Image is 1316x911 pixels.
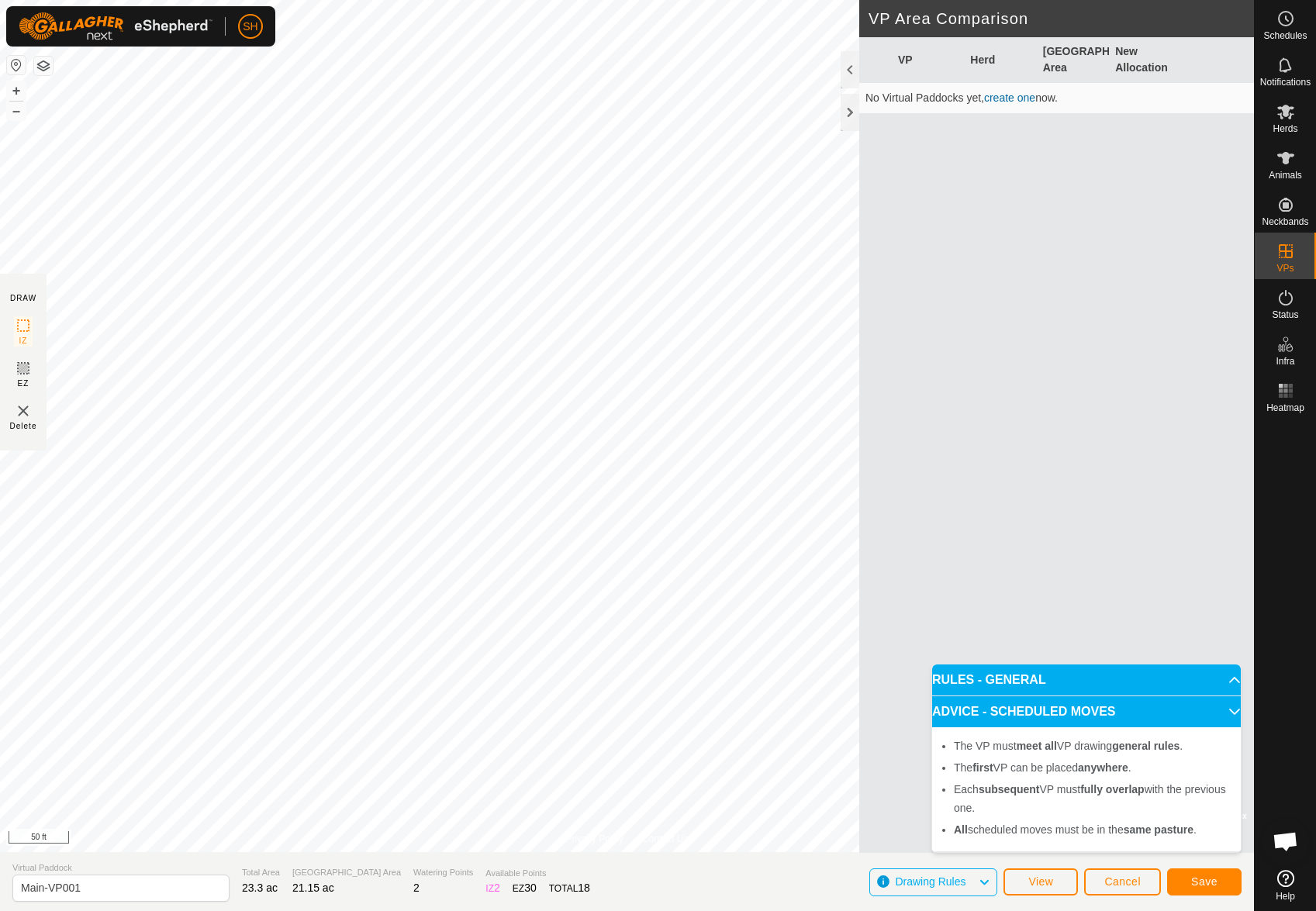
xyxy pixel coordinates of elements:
[1273,124,1297,133] span: Herds
[549,880,590,896] div: TOTAL
[895,875,965,888] span: Drawing Rules
[7,81,26,100] button: +
[1078,761,1128,774] b: anywhere
[954,758,1231,777] li: The VP can be placed .
[19,12,212,40] img: Gallagher Logo
[954,737,1231,755] li: The VP must VP drawing .
[869,9,1254,28] h2: VP Area Comparison
[932,664,1241,695] p-accordion-header: RULES - GENERAL
[1262,818,1309,864] div: Open chat
[972,761,993,774] b: first
[413,866,473,879] span: Watering Points
[1028,875,1053,888] span: View
[1269,171,1302,180] span: Animals
[292,882,334,894] span: 21.15 ac
[413,882,420,894] span: 2
[932,696,1241,727] p-accordion-header: ADVICE - SCHEDULED MOVES
[7,56,26,74] button: Reset Map
[242,866,280,879] span: Total Area
[485,880,499,896] div: IZ
[10,420,37,432] span: Delete
[18,378,29,389] span: EZ
[1080,783,1144,795] b: fully overlap
[1037,37,1109,83] th: [GEOGRAPHIC_DATA] Area
[932,674,1046,686] span: RULES - GENERAL
[1272,310,1298,319] span: Status
[243,19,257,35] span: SH
[954,823,968,836] b: All
[1276,264,1294,273] span: VPs
[892,37,964,83] th: VP
[932,727,1241,851] p-accordion-content: ADVICE - SCHEDULED MOVES
[1276,357,1294,366] span: Infra
[578,882,590,894] span: 18
[19,335,28,347] span: IZ
[1084,868,1161,895] button: Cancel
[932,706,1115,718] span: ADVICE - SCHEDULED MOVES
[1266,403,1304,412] span: Heatmap
[513,880,537,896] div: EZ
[954,820,1231,839] li: scheduled moves must be in the .
[1017,740,1057,752] b: meet all
[14,402,33,420] img: VP
[292,866,401,879] span: [GEOGRAPHIC_DATA] Area
[984,91,1035,104] a: create one
[565,832,623,846] a: Privacy Policy
[1255,864,1316,907] a: Help
[1167,868,1242,895] button: Save
[1262,217,1308,226] span: Neckbands
[7,102,26,120] button: –
[1263,31,1307,40] span: Schedules
[10,292,36,304] div: DRAW
[642,832,688,846] a: Contact Us
[34,57,53,75] button: Map Layers
[494,882,500,894] span: 2
[1276,892,1295,901] span: Help
[1124,823,1193,836] b: same pasture
[1260,78,1311,87] span: Notifications
[485,867,590,880] span: Available Points
[1104,875,1141,888] span: Cancel
[1112,740,1180,752] b: general rules
[954,780,1231,817] li: Each VP must with the previous one.
[859,83,1254,114] td: No Virtual Paddocks yet, now.
[12,861,230,875] span: Virtual Paddock
[964,37,1036,83] th: Herd
[524,882,537,894] span: 30
[242,882,278,894] span: 23.3 ac
[1003,868,1078,895] button: View
[1191,875,1218,888] span: Save
[1109,37,1181,83] th: New Allocation
[979,783,1040,795] b: subsequent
